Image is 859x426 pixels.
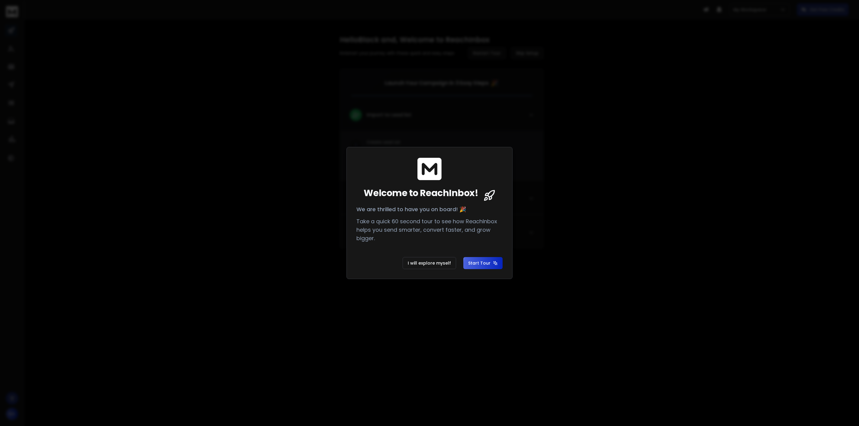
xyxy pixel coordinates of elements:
span: Welcome to ReachInbox! [364,188,478,199]
button: I will explore myself [403,257,456,269]
p: We are thrilled to have you on board! 🎉 [356,205,503,214]
span: Start Tour [468,260,498,266]
button: Start Tour [463,257,503,269]
p: Take a quick 60 second tour to see how ReachInbox helps you send smarter, convert faster, and gro... [356,217,503,243]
